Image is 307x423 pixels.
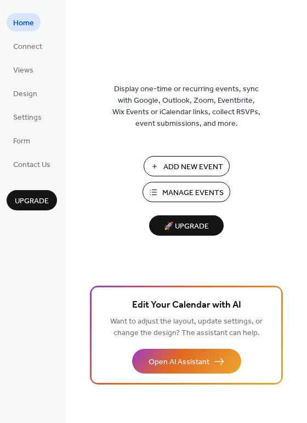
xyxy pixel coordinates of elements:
[163,162,223,173] span: Add New Event
[112,84,260,130] span: Display one-time or recurring events, sync with Google, Outlook, Zoom, Eventbrite, Wix Events or ...
[110,314,263,341] span: Want to adjust the layout, update settings, or change the design? The assistant can help.
[13,88,37,100] span: Design
[15,196,49,207] span: Upgrade
[13,112,42,124] span: Settings
[144,156,230,176] button: Add New Event
[149,215,224,236] button: 🚀 Upgrade
[13,65,33,76] span: Views
[13,41,42,53] span: Connect
[7,37,49,55] a: Connect
[132,298,241,313] span: Edit Your Calendar with AI
[7,84,44,102] a: Design
[7,108,48,126] a: Settings
[7,13,41,31] a: Home
[13,136,30,147] span: Form
[7,131,37,149] a: Form
[7,155,57,173] a: Contact Us
[13,18,34,29] span: Home
[7,190,57,210] button: Upgrade
[7,60,40,79] a: Views
[132,349,241,374] button: Open AI Assistant
[13,159,50,171] span: Contact Us
[156,219,217,234] span: 🚀 Upgrade
[149,357,209,368] span: Open AI Assistant
[143,182,230,202] button: Manage Events
[162,187,224,199] span: Manage Events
